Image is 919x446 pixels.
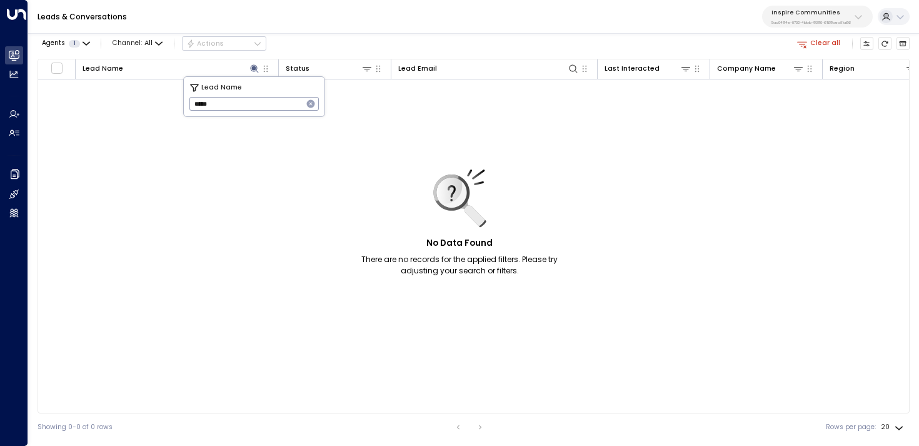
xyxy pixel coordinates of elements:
[771,20,851,25] p: 5ac0484e-0702-4bbb-8380-6168aea91a66
[830,63,855,74] div: Region
[51,62,63,74] span: Toggle select all
[38,11,127,22] a: Leads & Conversations
[286,63,309,74] div: Status
[762,6,873,28] button: Inspire Communities5ac0484e-0702-4bbb-8380-6168aea91a66
[881,420,906,435] div: 20
[286,63,373,74] div: Status
[826,422,876,432] label: Rows per page:
[426,237,493,250] h5: No Data Found
[830,63,917,74] div: Region
[896,37,910,51] button: Archived Leads
[878,37,892,51] span: Refresh
[69,40,80,48] span: 1
[83,63,261,74] div: Lead Name
[860,37,874,51] button: Customize
[42,40,65,47] span: Agents
[793,37,845,50] button: Clear all
[38,422,113,432] div: Showing 0-0 of 0 rows
[38,37,93,50] button: Agents1
[450,420,488,435] nav: pagination navigation
[144,39,153,47] span: All
[717,63,776,74] div: Company Name
[605,63,692,74] div: Last Interacted
[605,63,660,74] div: Last Interacted
[182,36,266,51] button: Actions
[83,63,123,74] div: Lead Name
[201,83,242,93] span: Lead Name
[186,39,224,48] div: Actions
[109,37,166,50] button: Channel:All
[343,254,577,276] p: There are no records for the applied filters. Please try adjusting your search or filters.
[182,36,266,51] div: Button group with a nested menu
[398,63,580,74] div: Lead Email
[771,9,851,16] p: Inspire Communities
[398,63,437,74] div: Lead Email
[109,37,166,50] span: Channel:
[717,63,805,74] div: Company Name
